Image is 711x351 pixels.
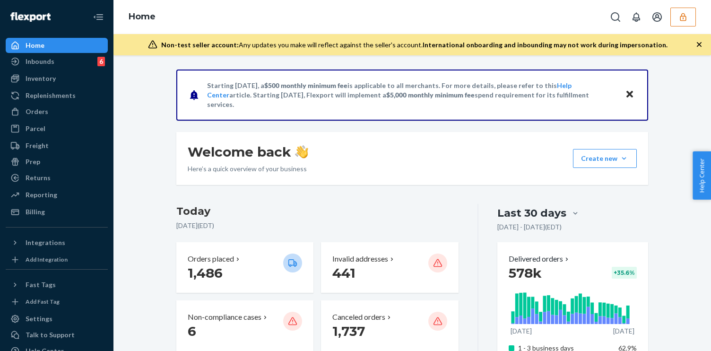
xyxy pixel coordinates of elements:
[332,323,365,339] span: 1,737
[26,41,44,50] div: Home
[26,314,52,324] div: Settings
[423,41,668,49] span: International onboarding and inbounding may not work during impersonation.
[264,81,347,89] span: $500 monthly minimum fee
[26,57,54,66] div: Inbounds
[606,8,625,26] button: Open Search Box
[188,265,223,281] span: 1,486
[6,311,108,326] a: Settings
[627,8,646,26] button: Open notifications
[6,38,108,53] a: Home
[26,238,65,247] div: Integrations
[26,255,68,263] div: Add Integration
[321,300,458,351] button: Canceled orders 1,737
[6,88,108,103] a: Replenishments
[176,242,313,293] button: Orders placed 1,486
[161,41,239,49] span: Non-test seller account:
[121,3,163,31] ol: breadcrumbs
[26,207,45,217] div: Billing
[26,91,76,100] div: Replenishments
[26,190,57,200] div: Reporting
[6,204,108,219] a: Billing
[129,11,156,22] a: Home
[89,8,108,26] button: Close Navigation
[321,242,458,293] button: Invalid addresses 441
[613,326,634,336] p: [DATE]
[188,254,234,264] p: Orders placed
[511,326,532,336] p: [DATE]
[6,296,108,307] a: Add Fast Tag
[6,187,108,202] a: Reporting
[26,157,40,167] div: Prep
[6,138,108,153] a: Freight
[648,8,667,26] button: Open account menu
[26,74,56,83] div: Inventory
[386,91,475,99] span: $5,000 monthly minimum fee
[6,71,108,86] a: Inventory
[6,327,108,342] a: Talk to Support
[26,298,60,306] div: Add Fast Tag
[573,149,637,168] button: Create new
[161,40,668,50] div: Any updates you make will reflect against the seller's account.
[497,206,566,220] div: Last 30 days
[509,254,571,264] button: Delivered orders
[188,312,261,323] p: Non-compliance cases
[693,151,711,200] button: Help Center
[176,204,459,219] h3: Today
[6,154,108,169] a: Prep
[6,104,108,119] a: Orders
[26,141,49,150] div: Freight
[176,300,313,351] button: Non-compliance cases 6
[6,54,108,69] a: Inbounds6
[6,254,108,265] a: Add Integration
[295,145,308,158] img: hand-wave emoji
[26,124,45,133] div: Parcel
[624,88,636,102] button: Close
[10,12,51,22] img: Flexport logo
[497,222,562,232] p: [DATE] - [DATE] ( EDT )
[188,164,308,174] p: Here’s a quick overview of your business
[6,121,108,136] a: Parcel
[332,265,355,281] span: 441
[176,221,459,230] p: [DATE] ( EDT )
[6,235,108,250] button: Integrations
[97,57,105,66] div: 6
[6,170,108,185] a: Returns
[188,143,308,160] h1: Welcome back
[188,323,196,339] span: 6
[509,265,542,281] span: 578k
[26,107,48,116] div: Orders
[207,81,616,109] p: Starting [DATE], a is applicable to all merchants. For more details, please refer to this article...
[26,330,75,340] div: Talk to Support
[26,173,51,183] div: Returns
[332,312,385,323] p: Canceled orders
[26,280,56,290] div: Fast Tags
[612,267,637,279] div: + 35.6 %
[332,254,388,264] p: Invalid addresses
[6,277,108,292] button: Fast Tags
